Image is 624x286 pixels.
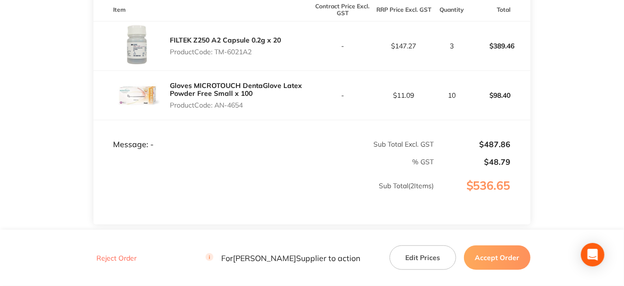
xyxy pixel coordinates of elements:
[170,101,312,109] p: Product Code: AN-4654
[94,158,434,166] p: % GST
[435,91,468,99] p: 10
[93,254,139,263] button: Reject Order
[435,140,510,149] p: $487.86
[94,182,434,209] p: Sub Total ( 2 Items)
[390,245,456,270] button: Edit Prices
[435,179,530,212] p: $536.65
[470,34,530,58] p: $389.46
[170,48,281,56] p: Product Code: TM-6021A2
[435,42,468,50] p: 3
[464,245,531,270] button: Accept Order
[435,157,510,166] p: $48.79
[581,243,604,266] div: Open Intercom Messenger
[313,42,373,50] p: -
[206,253,360,263] p: For [PERSON_NAME] Supplier to action
[373,42,434,50] p: $147.27
[170,81,302,98] a: Gloves MICROTOUCH DentaGlove Latex Powder Free Small x 100
[170,36,281,44] a: FILTEK Z250 A2 Capsule 0.2g x 20
[313,91,373,99] p: -
[113,71,162,120] img: aDRwcjNqNw
[313,140,434,148] p: Sub Total Excl. GST
[373,91,434,99] p: $11.09
[113,22,162,70] img: amZvb3YyMg
[93,120,312,150] td: Message: -
[470,84,530,107] p: $98.40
